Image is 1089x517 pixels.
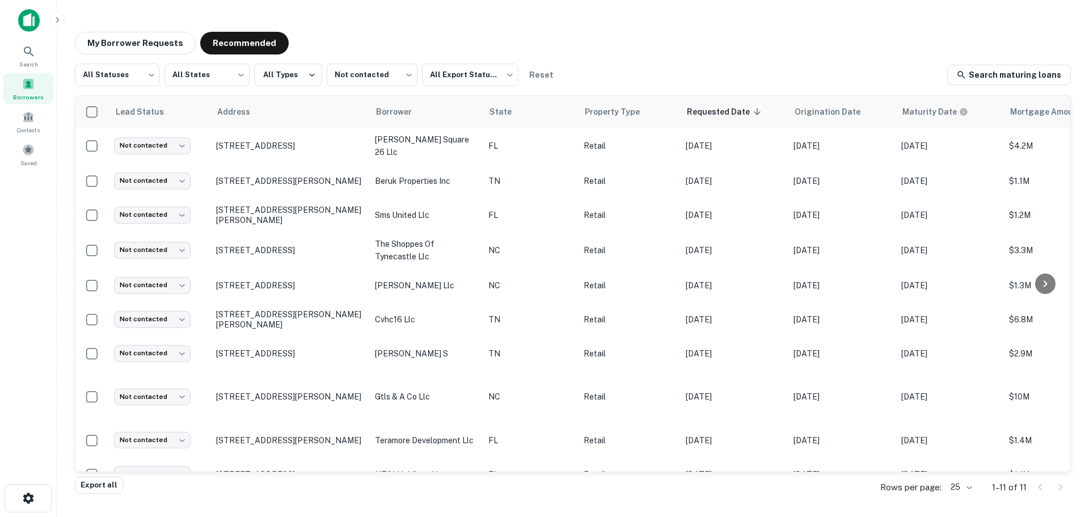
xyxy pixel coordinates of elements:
[75,32,196,54] button: My Borrower Requests
[793,313,890,326] p: [DATE]
[216,141,364,151] p: [STREET_ADDRESS]
[1032,426,1089,481] iframe: Chat Widget
[114,432,191,448] div: Not contacted
[17,125,40,134] span: Contacts
[488,347,572,360] p: TN
[108,96,210,128] th: Lead Status
[901,313,998,326] p: [DATE]
[114,345,191,362] div: Not contacted
[489,105,526,119] span: State
[793,279,890,292] p: [DATE]
[3,40,53,71] a: Search
[375,133,477,158] p: [PERSON_NAME] square 26 llc
[584,434,674,447] p: Retail
[488,175,572,187] p: TN
[686,347,782,360] p: [DATE]
[210,96,369,128] th: Address
[254,64,322,86] button: All Types
[946,479,974,495] div: 25
[793,468,890,481] p: [DATE]
[584,468,674,481] p: Retail
[216,469,364,480] p: [STREET_ADDRESS]
[584,390,674,403] p: Retail
[327,60,417,90] div: Not contacted
[488,209,572,221] p: FL
[114,207,191,223] div: Not contacted
[164,60,250,90] div: All States
[376,105,427,119] span: Borrower
[795,105,875,119] span: Origination Date
[680,96,788,128] th: Requested Date
[901,140,998,152] p: [DATE]
[896,96,1003,128] th: Maturity dates displayed may be estimated. Please contact the lender for the most accurate maturi...
[19,60,38,69] span: Search
[793,140,890,152] p: [DATE]
[488,313,572,326] p: TN
[901,209,998,221] p: [DATE]
[584,347,674,360] p: Retail
[793,390,890,403] p: [DATE]
[216,309,364,330] p: [STREET_ADDRESS][PERSON_NAME][PERSON_NAME]
[584,244,674,257] p: Retail
[114,173,191,189] div: Not contacted
[375,175,477,187] p: beruk properties inc
[902,106,983,118] span: Maturity dates displayed may be estimated. Please contact the lender for the most accurate maturi...
[488,244,572,257] p: NC
[793,209,890,221] p: [DATE]
[483,96,578,128] th: State
[901,390,998,403] p: [DATE]
[901,279,998,292] p: [DATE]
[788,96,896,128] th: Origination Date
[375,238,477,263] p: the shoppes of tynecastle llc
[13,93,44,102] span: Borrowers
[422,60,518,90] div: All Export Statuses
[992,481,1027,494] p: 1–11 of 11
[584,313,674,326] p: Retail
[3,139,53,170] a: Saved
[902,106,968,118] div: Maturity dates displayed may be estimated. Please contact the lender for the most accurate maturi...
[216,392,364,402] p: [STREET_ADDRESS][PERSON_NAME]
[375,209,477,221] p: sms united llc
[947,65,1071,85] a: Search maturing loans
[578,96,680,128] th: Property Type
[114,242,191,258] div: Not contacted
[20,158,37,167] span: Saved
[216,348,364,359] p: [STREET_ADDRESS]
[488,140,572,152] p: FL
[686,313,782,326] p: [DATE]
[375,434,477,447] p: teramore development llc
[901,347,998,360] p: [DATE]
[901,175,998,187] p: [DATE]
[686,140,782,152] p: [DATE]
[687,105,765,119] span: Requested Date
[793,175,890,187] p: [DATE]
[584,209,674,221] p: Retail
[114,389,191,405] div: Not contacted
[216,205,364,225] p: [STREET_ADDRESS][PERSON_NAME][PERSON_NAME]
[793,434,890,447] p: [DATE]
[217,105,265,119] span: Address
[216,245,364,255] p: [STREET_ADDRESS]
[488,279,572,292] p: NC
[585,105,655,119] span: Property Type
[375,313,477,326] p: cvhc16 llc
[488,390,572,403] p: NC
[686,468,782,481] p: [DATE]
[216,435,364,445] p: [STREET_ADDRESS][PERSON_NAME]
[114,137,191,154] div: Not contacted
[3,73,53,104] a: Borrowers
[375,468,477,481] p: 11701 holdings llc
[114,277,191,293] div: Not contacted
[3,106,53,137] a: Contacts
[75,60,160,90] div: All Statuses
[115,105,179,119] span: Lead Status
[114,311,191,327] div: Not contacted
[901,468,998,481] p: [DATE]
[488,468,572,481] p: FL
[686,244,782,257] p: [DATE]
